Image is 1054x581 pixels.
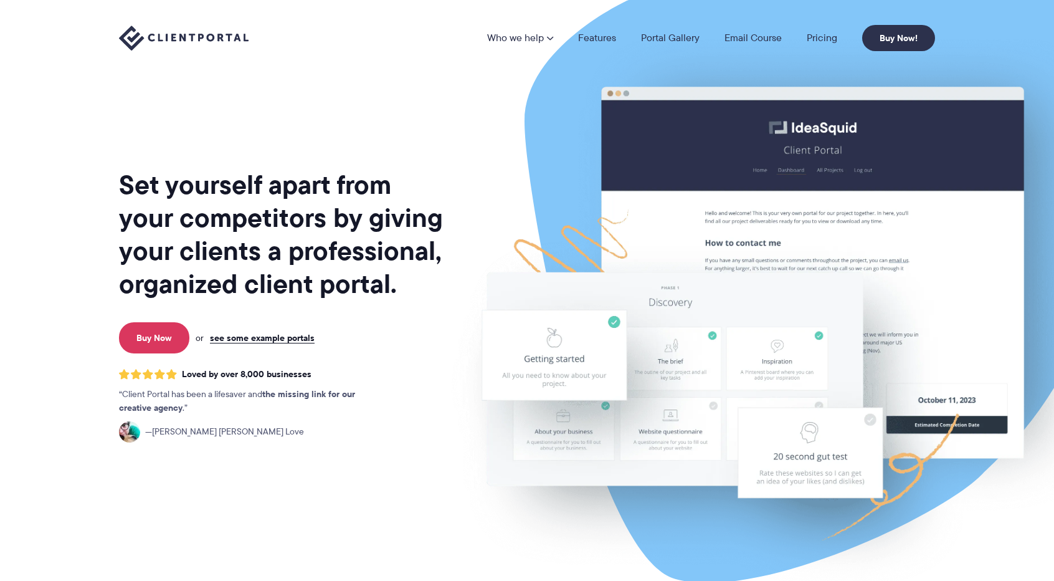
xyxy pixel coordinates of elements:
[641,33,700,43] a: Portal Gallery
[578,33,616,43] a: Features
[807,33,837,43] a: Pricing
[119,322,189,353] a: Buy Now
[210,332,315,343] a: see some example portals
[119,388,381,415] p: Client Portal has been a lifesaver and .
[862,25,935,51] a: Buy Now!
[119,387,355,415] strong: the missing link for our creative agency
[145,425,304,439] span: [PERSON_NAME] [PERSON_NAME] Love
[487,33,553,43] a: Who we help
[724,33,782,43] a: Email Course
[182,369,311,380] span: Loved by over 8,000 businesses
[196,332,204,343] span: or
[119,168,445,300] h1: Set yourself apart from your competitors by giving your clients a professional, organized client ...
